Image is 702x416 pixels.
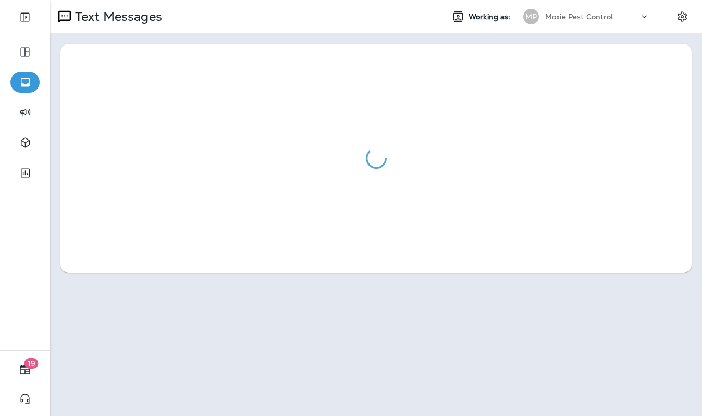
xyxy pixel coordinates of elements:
[10,359,40,380] button: 19
[523,9,539,24] div: MP
[10,7,40,28] button: Expand Sidebar
[71,9,162,24] p: Text Messages
[469,12,513,21] span: Working as:
[545,12,613,21] p: Moxie Pest Control
[673,7,692,26] button: Settings
[24,358,39,369] span: 19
